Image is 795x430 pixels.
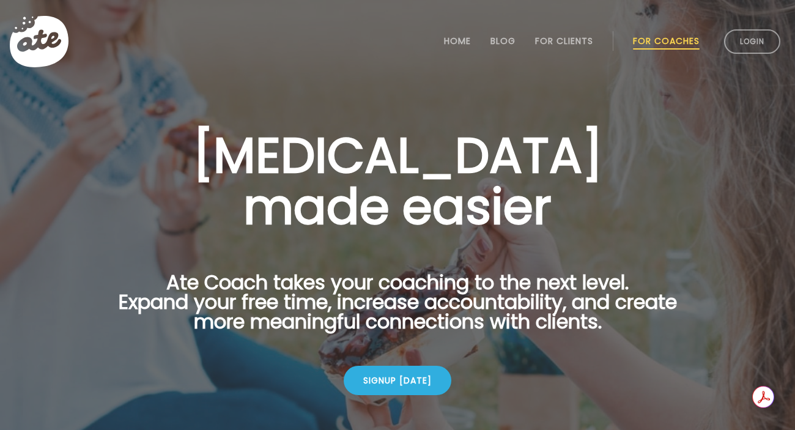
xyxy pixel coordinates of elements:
a: Blog [490,36,516,46]
div: Signup [DATE] [344,366,451,395]
a: For Clients [535,36,593,46]
a: For Coaches [633,36,700,46]
h1: [MEDICAL_DATA] made easier [99,130,696,232]
a: Home [444,36,471,46]
p: Ate Coach takes your coaching to the next level. Expand your free time, increase accountability, ... [99,273,696,346]
a: Login [724,29,780,54]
